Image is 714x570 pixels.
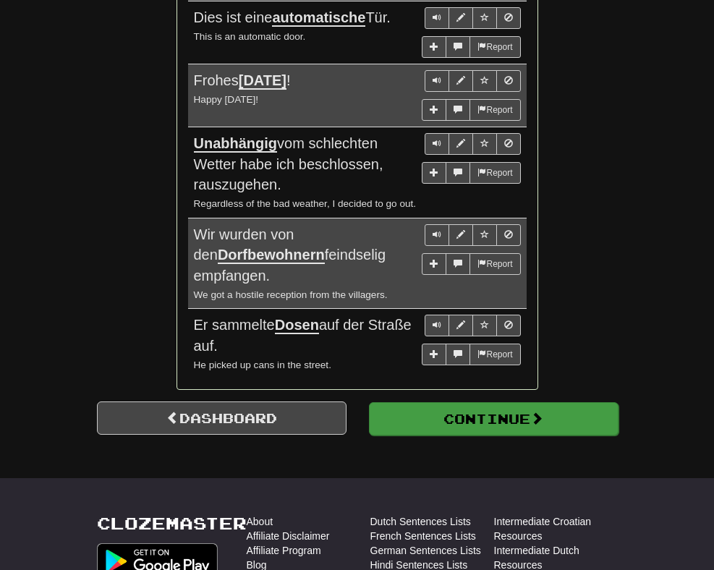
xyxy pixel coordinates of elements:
u: automatische [272,9,365,27]
div: More sentence controls [422,344,520,365]
a: About [247,514,273,529]
small: This is an automatic door. [194,31,306,42]
button: Report [469,253,520,275]
button: Toggle ignore [496,224,521,246]
a: German Sentences Lists [370,543,481,558]
button: Report [469,162,520,184]
u: Dorfbewohnern [218,247,325,264]
span: vom schlechten Wetter habe ich beschlossen, rauszugehen. [194,135,383,192]
button: Add sentence to collection [422,253,446,275]
button: Continue [369,402,619,435]
button: Toggle ignore [496,133,521,155]
button: Edit sentence [449,315,473,336]
a: Dutch Sentences Lists [370,514,471,529]
a: Affiliate Program [247,543,321,558]
div: Sentence controls [425,133,521,155]
small: We got a hostile reception from the villagers. [194,289,388,300]
button: Edit sentence [449,70,473,92]
button: Add sentence to collection [422,162,446,184]
button: Add sentence to collection [422,36,446,58]
a: Clozemaster [97,514,247,532]
small: Happy [DATE]! [194,94,259,105]
button: Add sentence to collection [422,99,446,121]
div: More sentence controls [422,162,520,184]
div: Sentence controls [425,315,521,336]
a: Intermediate Croatian Resources [494,514,618,543]
button: Play sentence audio [425,315,449,336]
button: Report [469,36,520,58]
button: Toggle favorite [472,133,497,155]
button: Toggle favorite [472,315,497,336]
div: More sentence controls [422,36,520,58]
button: Add sentence to collection [422,344,446,365]
div: More sentence controls [422,253,520,275]
button: Toggle ignore [496,70,521,92]
button: Play sentence audio [425,70,449,92]
u: Dosen [275,317,319,334]
span: Dies ist eine Tür. [194,9,391,27]
u: Unabhängig [194,135,278,153]
button: Play sentence audio [425,224,449,246]
a: Dashboard [97,401,347,435]
button: Edit sentence [449,224,473,246]
button: Report [469,99,520,121]
button: Toggle favorite [472,224,497,246]
span: Frohes ! [194,72,291,90]
div: Sentence controls [425,7,521,29]
small: Regardless of the bad weather, I decided to go out. [194,198,417,209]
button: Report [469,344,520,365]
span: Er sammelte auf der Straße auf. [194,317,412,354]
u: [DATE] [239,72,286,90]
div: Sentence controls [425,224,521,246]
button: Toggle ignore [496,315,521,336]
div: More sentence controls [422,99,520,121]
a: French Sentences Lists [370,529,476,543]
button: Play sentence audio [425,7,449,29]
button: Toggle favorite [472,7,497,29]
button: Toggle favorite [472,70,497,92]
small: He picked up cans in the street. [194,360,331,370]
a: Affiliate Disclaimer [247,529,330,543]
button: Toggle ignore [496,7,521,29]
button: Play sentence audio [425,133,449,155]
button: Edit sentence [449,133,473,155]
button: Edit sentence [449,7,473,29]
span: Wir wurden von den feindselig empfangen. [194,226,386,284]
div: Sentence controls [425,70,521,92]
